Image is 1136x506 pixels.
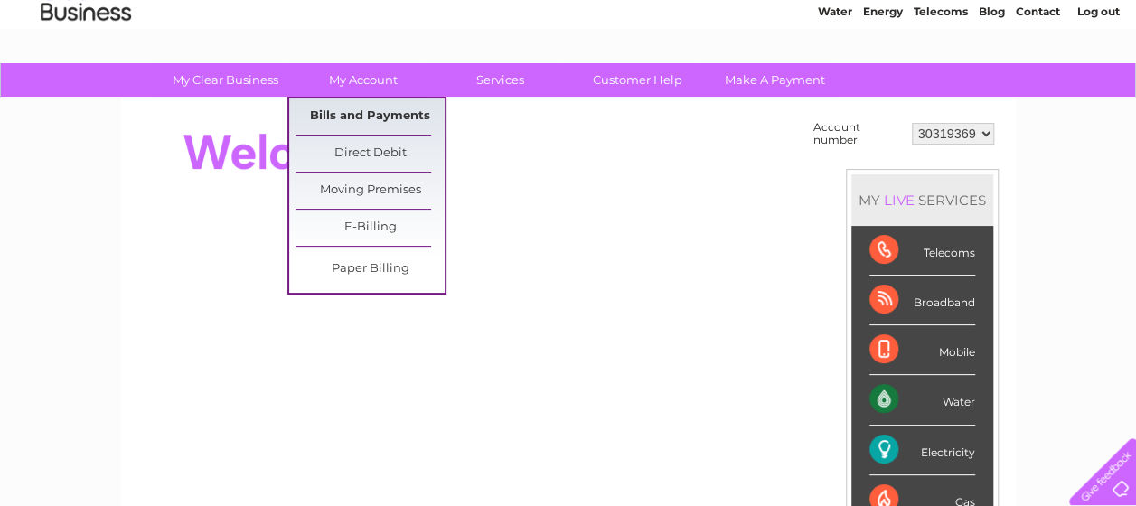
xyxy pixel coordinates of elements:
[296,173,445,209] a: Moving Premises
[914,77,968,90] a: Telecoms
[296,251,445,287] a: Paper Billing
[851,174,993,226] div: MY SERVICES
[296,98,445,135] a: Bills and Payments
[40,47,132,102] img: logo.png
[288,63,437,97] a: My Account
[809,117,907,151] td: Account number
[296,210,445,246] a: E-Billing
[979,77,1005,90] a: Blog
[818,77,852,90] a: Water
[880,192,918,209] div: LIVE
[869,325,975,375] div: Mobile
[869,276,975,325] div: Broadband
[296,136,445,172] a: Direct Debit
[869,226,975,276] div: Telecoms
[563,63,712,97] a: Customer Help
[869,426,975,475] div: Electricity
[426,63,575,97] a: Services
[142,10,996,88] div: Clear Business is a trading name of Verastar Limited (registered in [GEOGRAPHIC_DATA] No. 3667643...
[863,77,903,90] a: Energy
[869,375,975,425] div: Water
[1076,77,1119,90] a: Log out
[151,63,300,97] a: My Clear Business
[700,63,850,97] a: Make A Payment
[1016,77,1060,90] a: Contact
[795,9,920,32] a: 0333 014 3131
